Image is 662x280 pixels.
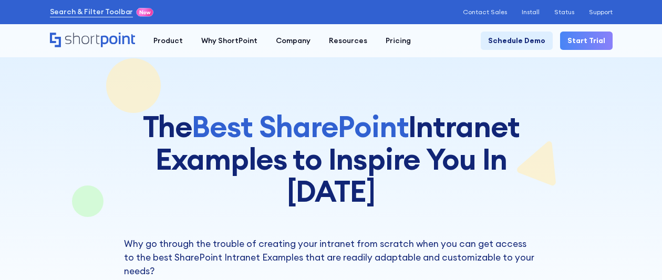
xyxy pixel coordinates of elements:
[267,32,320,50] a: Company
[50,6,133,17] a: Search & Filter Toolbar
[320,32,377,50] a: Resources
[560,32,613,50] a: Start Trial
[201,35,257,46] div: Why ShortPoint
[463,8,507,16] a: Contact Sales
[377,32,420,50] a: Pricing
[192,32,267,50] a: Why ShortPoint
[522,8,540,16] a: Install
[50,33,136,48] a: Home
[481,32,553,50] a: Schedule Demo
[144,32,192,50] a: Product
[386,35,411,46] div: Pricing
[589,8,613,16] a: Support
[276,35,311,46] div: Company
[110,110,552,208] h1: The Intranet Examples to Inspire You In [DATE]
[192,108,408,145] span: Best SharePoint
[554,8,574,16] a: Status
[153,35,183,46] div: Product
[329,35,367,46] div: Resources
